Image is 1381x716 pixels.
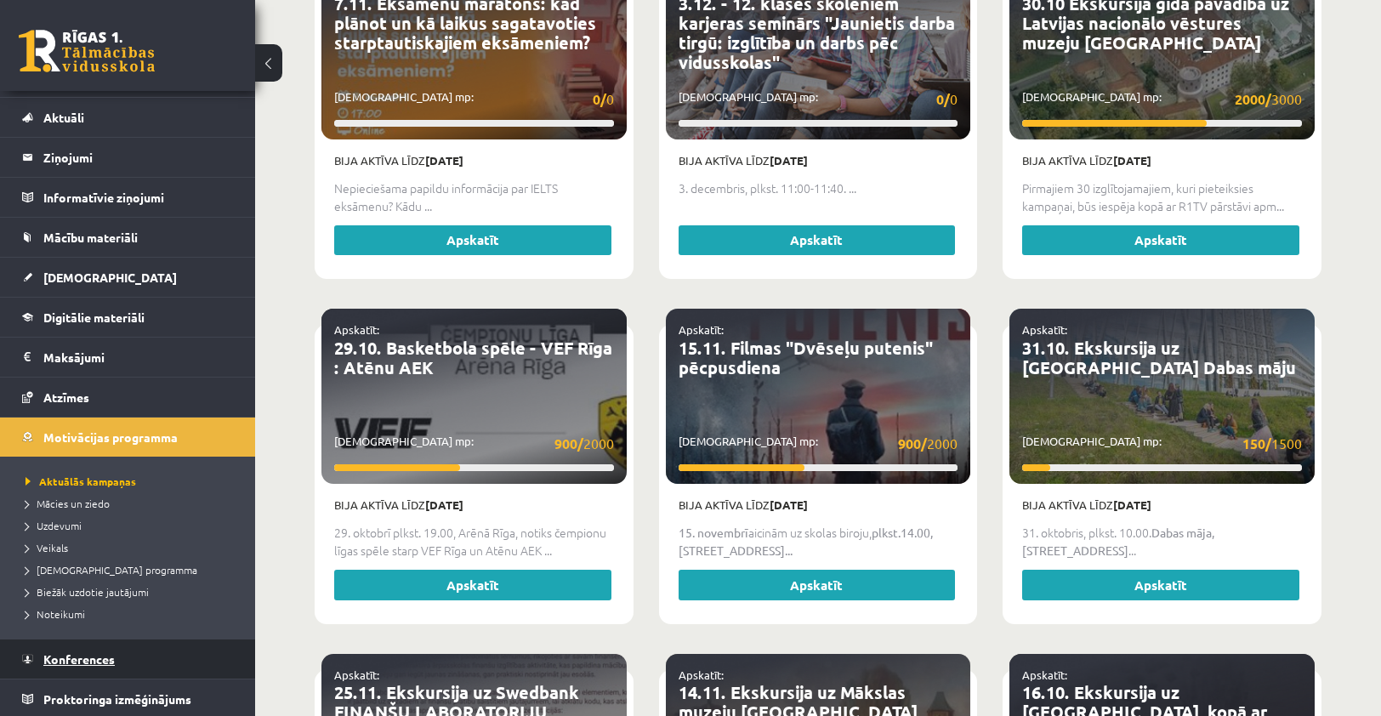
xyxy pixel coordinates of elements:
[334,225,611,256] a: Apskatīt
[26,540,238,555] a: Veikals
[1235,90,1271,108] strong: 2000/
[22,138,234,177] a: Ziņojumi
[679,668,724,682] a: Apskatīt:
[770,153,808,168] strong: [DATE]
[1022,322,1067,337] a: Apskatīt:
[679,570,956,600] a: Apskatīt
[26,518,238,533] a: Uzdevumi
[936,88,958,110] span: 0
[1022,668,1067,682] a: Apskatīt:
[679,152,958,169] p: Bija aktīva līdz
[43,429,178,445] span: Motivācijas programma
[1022,524,1302,560] p: 31. oktobris, plkst. 10.00. ...
[1242,435,1271,452] strong: 150/
[22,338,234,377] a: Maksājumi
[936,90,950,108] strong: 0/
[334,524,614,560] p: 29. oktobrī plkst. 19.00, Arēnā Rīga, notiks čempionu līgas spēle starp VEF Rīga un Atēnu AEK ...
[334,668,379,682] a: Apskatīt:
[1022,433,1302,454] p: [DEMOGRAPHIC_DATA] mp:
[43,389,89,405] span: Atzīmes
[334,337,612,378] a: 29.10. Basketbola spēle - VEF Rīga : Atēnu AEK
[26,585,149,599] span: Biežāk uzdotie jautājumi
[43,178,234,217] legend: Informatīvie ziņojumi
[43,338,234,377] legend: Maksājumi
[593,90,606,108] strong: 0/
[1235,88,1302,110] span: 3000
[1022,570,1299,600] a: Apskatīt
[22,378,234,417] a: Atzīmes
[334,570,611,600] a: Apskatīt
[26,563,197,577] span: [DEMOGRAPHIC_DATA] programma
[554,433,614,454] span: 2000
[26,474,136,488] span: Aktuālās kampaņas
[26,606,238,622] a: Noteikumi
[26,497,110,510] span: Mācies un ziedo
[334,88,614,110] p: [DEMOGRAPHIC_DATA] mp:
[898,435,927,452] strong: 900/
[679,524,958,560] p: aicinām uz skolas biroju,
[26,607,85,621] span: Noteikumi
[26,584,238,600] a: Biežāk uzdotie jautājumi
[1113,153,1151,168] strong: [DATE]
[22,258,234,297] a: [DEMOGRAPHIC_DATA]
[334,433,614,454] p: [DEMOGRAPHIC_DATA] mp:
[43,310,145,325] span: Digitālie materiāli
[334,152,614,169] p: Bija aktīva līdz
[1022,88,1302,110] p: [DEMOGRAPHIC_DATA] mp:
[1022,337,1296,378] a: 31.10. Ekskursija uz [GEOGRAPHIC_DATA] Dabas māju
[43,110,84,125] span: Aktuāli
[679,179,958,197] p: 3. decembris, plkst. 11:00-11:40. ...
[593,88,614,110] span: 0
[22,98,234,137] a: Aktuāli
[22,298,234,337] a: Digitālie materiāli
[1022,225,1299,256] a: Apskatīt
[26,474,238,489] a: Aktuālās kampaņas
[22,218,234,257] a: Mācību materiāli
[22,639,234,679] a: Konferences
[22,178,234,217] a: Informatīvie ziņojumi
[43,138,234,177] legend: Ziņojumi
[334,179,558,214] span: Nepieciešama papildu informācija par IELTS eksāmenu? Kādu ...
[554,435,583,452] strong: 900/
[334,497,614,514] p: Bija aktīva līdz
[26,562,238,577] a: [DEMOGRAPHIC_DATA] programma
[19,30,155,72] a: Rīgas 1. Tālmācības vidusskola
[679,525,748,540] strong: 15. novembrī
[898,433,958,454] span: 2000
[679,88,958,110] p: [DEMOGRAPHIC_DATA] mp:
[1113,497,1151,512] strong: [DATE]
[26,496,238,511] a: Mācies un ziedo
[679,433,958,454] p: [DEMOGRAPHIC_DATA] mp:
[334,322,379,337] a: Apskatīt:
[22,418,234,457] a: Motivācijas programma
[43,270,177,285] span: [DEMOGRAPHIC_DATA]
[1022,497,1302,514] p: Bija aktīva līdz
[679,337,933,378] a: 15.11. Filmas "Dvēseļu putenis" pēcpusdiena
[26,541,68,554] span: Veikals
[770,497,808,512] strong: [DATE]
[1242,433,1302,454] span: 1500
[43,230,138,245] span: Mācību materiāli
[43,691,191,707] span: Proktoringa izmēģinājums
[1022,152,1302,169] p: Bija aktīva līdz
[679,225,956,256] a: Apskatīt
[679,322,724,337] a: Apskatīt:
[43,651,115,667] span: Konferences
[425,153,463,168] strong: [DATE]
[679,497,958,514] p: Bija aktīva līdz
[1022,179,1302,215] p: Pirmajiem 30 izglītojamajiem, kuri pieteiksies kampaņai, būs iespēja kopā ar R1TV pārstāvi apm...
[26,519,82,532] span: Uzdevumi
[425,497,463,512] strong: [DATE]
